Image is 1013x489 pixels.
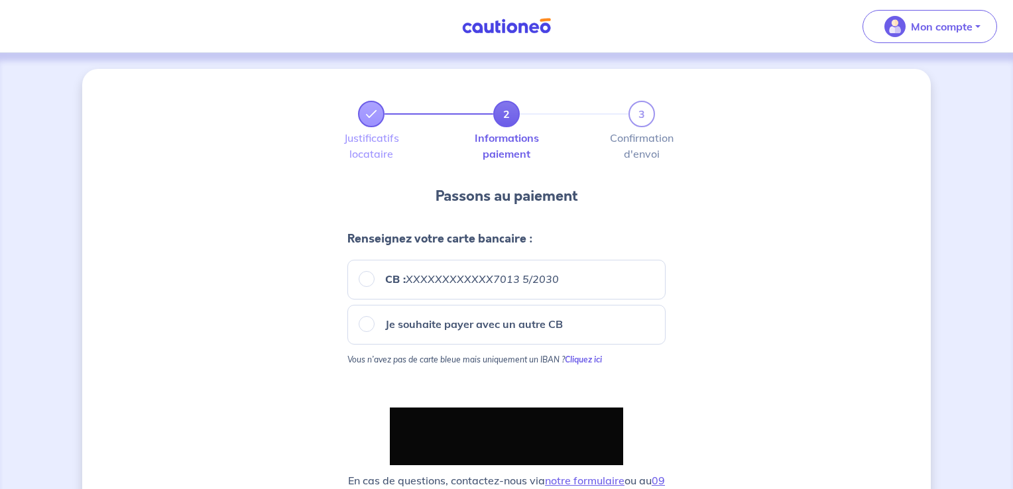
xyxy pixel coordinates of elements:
button: illu_account_valid_menu.svgMon compte [863,10,997,43]
h4: Renseignez votre carte bancaire : [347,228,666,249]
a: logo-stripe [389,407,624,466]
label: Informations paiement [493,133,520,159]
strong: CB : [385,272,559,286]
a: notre formulaire [545,474,625,487]
img: Cautioneo [457,18,556,34]
p: Je souhaite payer avec un autre CB [385,316,563,332]
p: Passons au paiement [436,186,578,207]
em: XXXXXXXXXXXX7013 5/2030 [406,272,559,286]
label: Justificatifs locataire [358,133,385,159]
strong: Cliquez ici [565,354,602,364]
label: Confirmation d'envoi [628,133,655,159]
a: 2 [493,101,520,127]
img: illu_account_valid_menu.svg [884,16,906,37]
p: Vous n’avez pas de carte bleue mais uniquement un IBAN ? [347,355,666,375]
p: Mon compte [911,19,973,34]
